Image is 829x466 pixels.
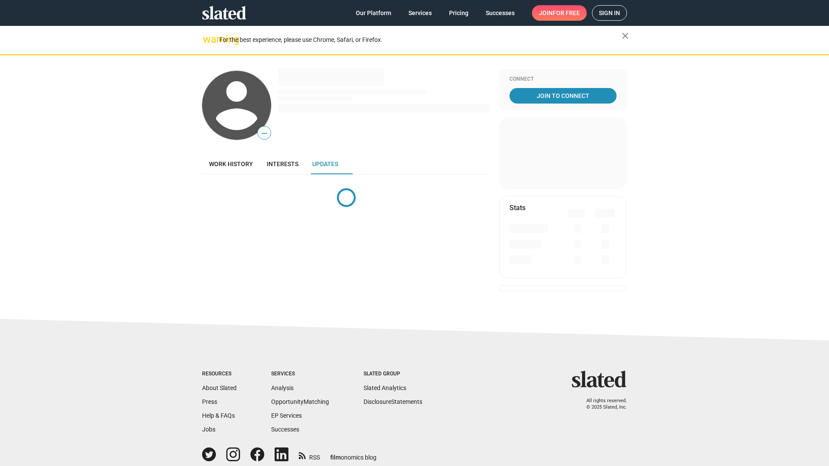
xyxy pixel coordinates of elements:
div: Connect [509,76,617,83]
a: Successes [479,5,522,21]
a: Updates [305,154,345,174]
a: Interests [260,154,305,174]
div: Resources [202,371,237,378]
span: for free [553,5,580,21]
a: Join To Connect [509,88,617,104]
div: Slated Group [364,371,422,378]
mat-icon: close [620,31,630,41]
a: Successes [271,426,299,433]
a: Services [402,5,439,21]
a: Joinfor free [532,5,587,21]
p: All rights reserved. © 2025 Slated, Inc. [577,398,627,410]
span: — [258,128,271,139]
span: Services [408,5,432,21]
mat-icon: warning [203,34,213,44]
a: Jobs [202,426,215,433]
span: Work history [209,161,253,167]
span: Sign in [599,6,620,20]
span: Successes [486,5,515,21]
a: Analysis [271,384,294,391]
span: Join To Connect [511,88,615,104]
span: Our Platform [356,5,391,21]
mat-card-title: Stats [509,203,525,212]
a: Work history [202,154,260,174]
a: DisclosureStatements [364,398,422,405]
a: RSS [299,448,320,462]
a: Our Platform [349,5,398,21]
a: Help & FAQs [202,412,235,419]
a: EP Services [271,412,302,419]
a: Press [202,398,217,405]
a: filmonomics blog [330,447,377,462]
span: Interests [267,161,298,167]
a: About Slated [202,384,237,391]
div: Services [271,371,329,378]
a: OpportunityMatching [271,398,329,405]
a: Pricing [442,5,475,21]
a: Slated Analytics [364,384,406,391]
span: Pricing [449,5,468,21]
span: Updates [312,161,338,167]
a: Sign in [592,5,627,21]
span: Join [539,5,580,21]
div: For the best experience, please use Chrome, Safari, or Firefox. [219,34,622,46]
span: film [330,454,341,461]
